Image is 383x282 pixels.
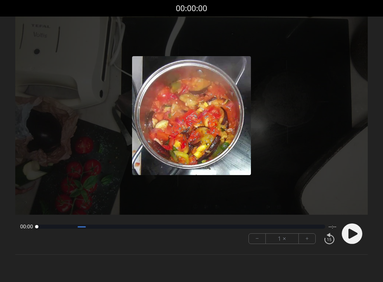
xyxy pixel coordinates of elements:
span: --:-- [329,223,336,230]
span: 00:00 [20,223,33,230]
img: Poster Image [132,56,251,175]
div: 1 × [266,234,299,244]
button: − [249,234,266,244]
a: 00:00:00 [176,2,207,14]
button: + [299,234,315,244]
